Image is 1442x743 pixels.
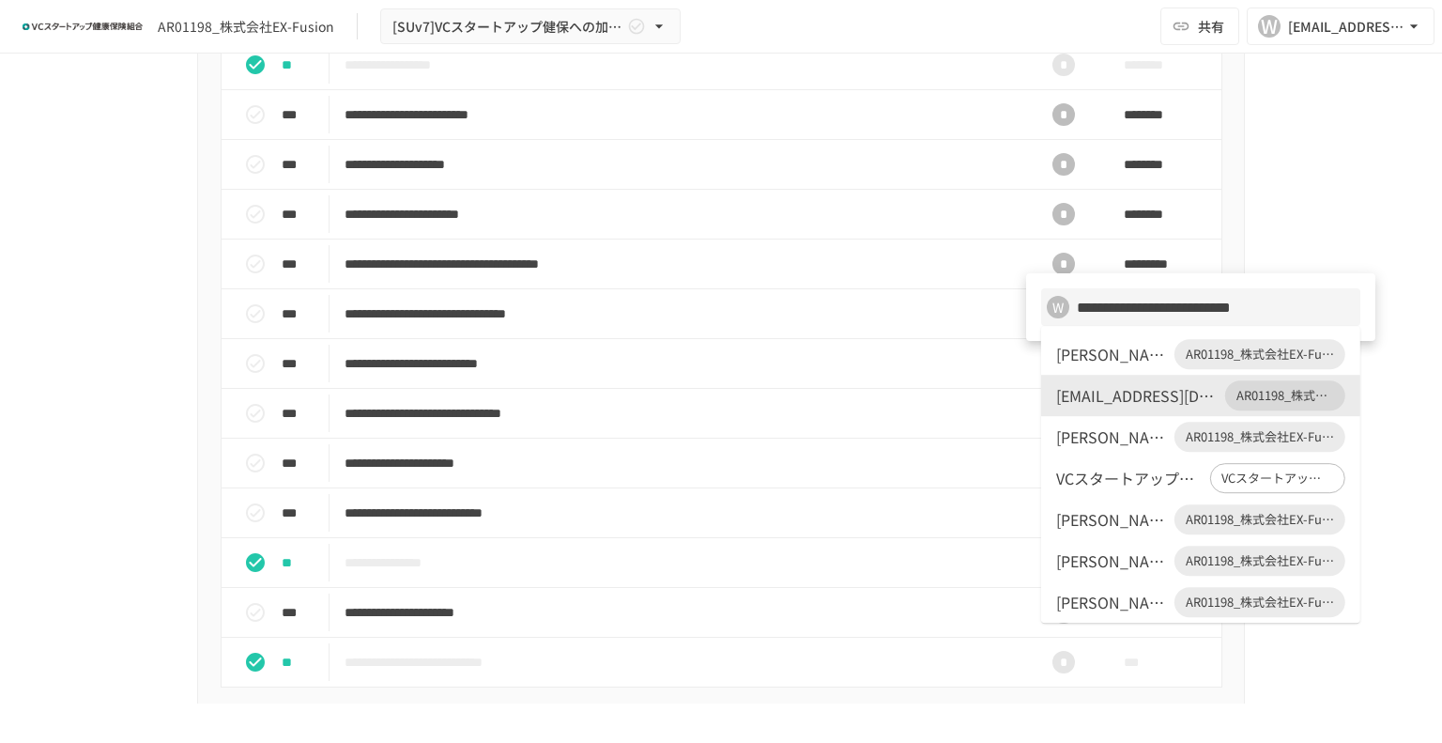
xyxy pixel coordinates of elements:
div: VCスタートアップ健康保険組合 [1056,467,1203,489]
div: [EMAIL_ADDRESS][DOMAIN_NAME] [1056,384,1218,407]
span: AR01198_株式会社EX-Fusion [1174,427,1345,446]
span: VCスタートアップ健康保険組合 [1210,469,1343,488]
span: AR01198_株式会社EX-Fusion [1174,510,1345,529]
div: W [1047,296,1069,318]
div: [PERSON_NAME] [1056,550,1167,572]
div: [PERSON_NAME] [1056,343,1167,365]
div: [PERSON_NAME] [1056,426,1167,448]
span: AR01198_株式会社EX-Fusion [1225,386,1345,405]
span: AR01198_株式会社EX-Fusion [1174,345,1345,364]
span: AR01198_株式会社EX-Fusion [1174,593,1345,611]
div: [PERSON_NAME] [1056,591,1167,613]
span: AR01198_株式会社EX-Fusion [1174,551,1345,570]
div: [PERSON_NAME] [1056,508,1167,531]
